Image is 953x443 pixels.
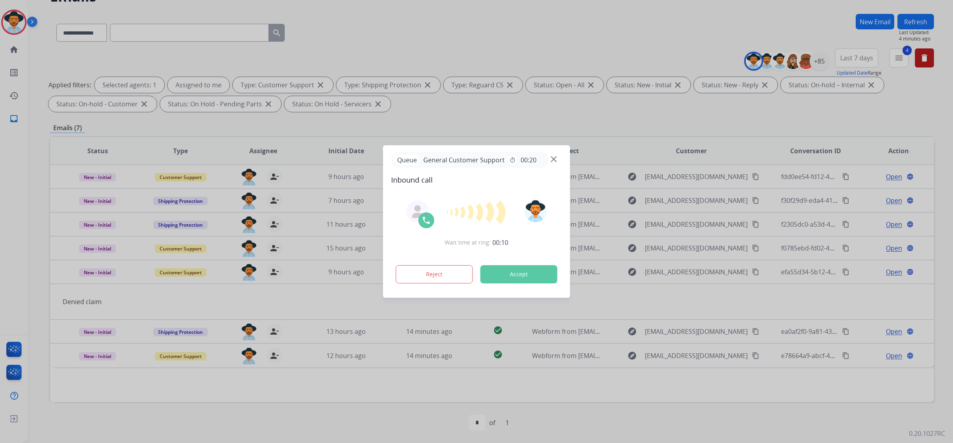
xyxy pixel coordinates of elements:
[411,205,424,218] img: agent-avatar
[509,157,516,163] mat-icon: timer
[524,200,546,222] img: avatar
[396,265,473,283] button: Reject
[492,238,508,247] span: 00:10
[521,155,536,165] span: 00:20
[909,429,945,438] p: 0.20.1027RC
[551,156,557,162] img: close-button
[394,155,420,165] p: Queue
[420,155,508,165] span: General Customer Support
[422,216,431,225] img: call-icon
[480,265,558,283] button: Accept
[391,174,562,185] span: Inbound call
[445,239,491,247] span: Wait time at ring:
